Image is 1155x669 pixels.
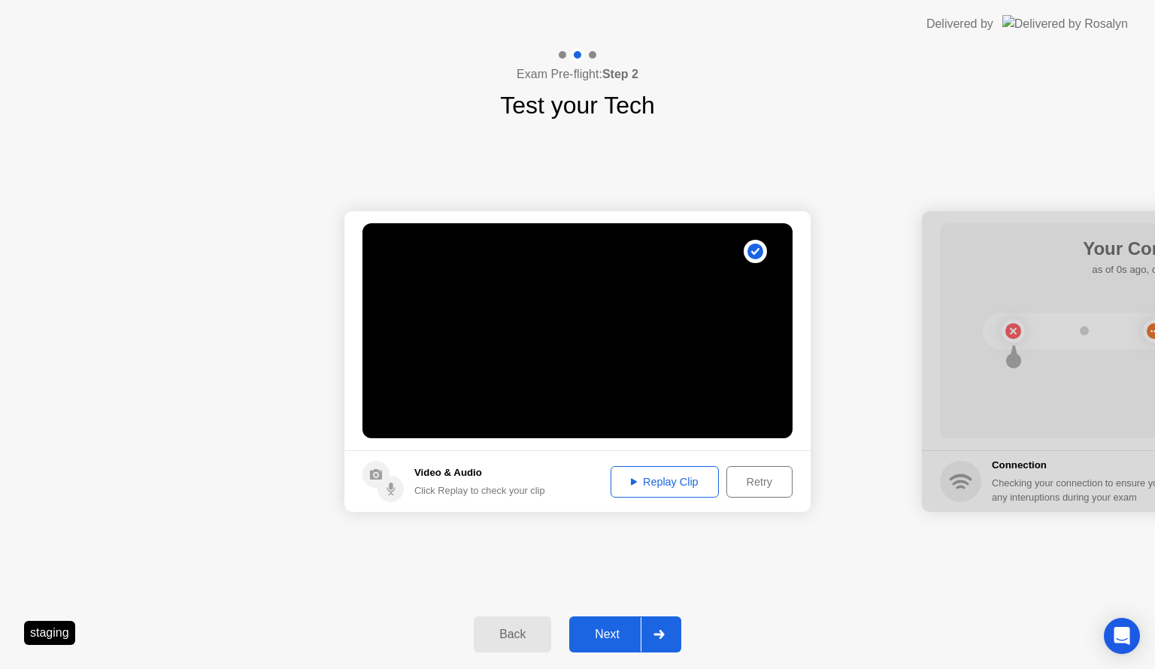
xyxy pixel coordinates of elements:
h1: Test your Tech [500,87,655,123]
div: Next [574,628,641,641]
b: Step 2 [602,68,638,80]
div: staging [24,621,75,645]
div: Replay Clip [616,476,714,488]
h5: Video & Audio [414,465,545,480]
button: Replay Clip [611,466,719,498]
button: Next [569,616,681,652]
div: Back [478,628,547,641]
div: Open Intercom Messenger [1104,618,1140,654]
button: Back [474,616,551,652]
div: Click Replay to check your clip [414,483,545,498]
div: Retry [732,476,787,488]
img: Delivered by Rosalyn [1002,15,1128,32]
h4: Exam Pre-flight: [517,65,638,83]
div: Delivered by [926,15,993,33]
button: Retry [726,466,793,498]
